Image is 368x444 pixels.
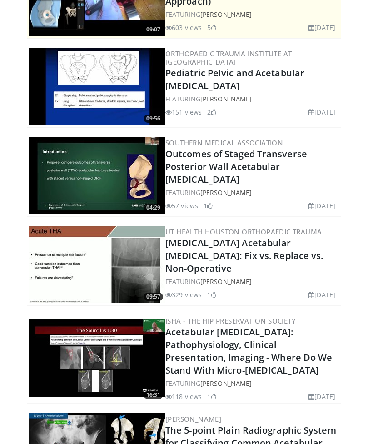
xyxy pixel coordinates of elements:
span: 16:31 [144,391,163,399]
a: UT Health Houston Orthopaedic Trauma [165,227,322,236]
a: [PERSON_NAME] [200,379,252,388]
span: 09:57 [144,293,163,301]
a: [PERSON_NAME] [200,277,252,286]
a: 04:29 [29,137,165,214]
a: Orthopaedic Trauma Institute at [GEOGRAPHIC_DATA] [165,49,292,66]
span: 09:56 [144,115,163,123]
li: 1 [204,201,213,210]
a: [PERSON_NAME] [165,414,221,424]
img: 1af8da3d-ac6b-4903-a974-1b5c0cf1fc1b.300x170_q85_crop-smart_upscale.jpg [29,137,165,214]
a: [PERSON_NAME] [200,95,252,103]
a: [PERSON_NAME] [200,188,252,197]
li: [DATE] [308,201,335,210]
li: 329 views [165,290,202,299]
div: FEATURING [165,94,339,104]
li: 118 views [165,392,202,401]
a: 09:57 [29,226,165,303]
a: [PERSON_NAME] [200,10,252,19]
a: Pediatric Pelvic and Acetabular [MEDICAL_DATA] [165,67,304,92]
a: Outcomes of Staged Transverse Posterior Wall Acetabular [MEDICAL_DATA] [165,148,307,185]
span: 09:07 [144,25,163,34]
img: 17ebd2cc-a4ef-4747-9baf-62634c17b982.300x170_q85_crop-smart_upscale.jpg [29,48,165,125]
span: 04:29 [144,204,163,212]
li: 1 [207,290,216,299]
a: Southern Medical Association [165,138,283,147]
li: 57 views [165,201,198,210]
li: 1 [207,392,216,401]
img: 07405bc7-99f5-4f40-983a-a1933d515644.300x170_q85_crop-smart_upscale.jpg [29,319,165,397]
div: FEATURING [165,277,339,286]
li: 2 [207,107,216,117]
li: [DATE] [308,107,335,117]
a: 16:31 [29,319,165,397]
li: [DATE] [308,290,335,299]
div: FEATURING [165,10,339,19]
a: ISHA - The Hip Preservation Society [165,316,296,325]
a: 09:56 [29,48,165,125]
a: [MEDICAL_DATA] Acetabular [MEDICAL_DATA]: Fix vs. Replace vs. Non-Operative [165,237,323,274]
li: [DATE] [308,23,335,32]
li: 603 views [165,23,202,32]
li: [DATE] [308,392,335,401]
a: Acetabular [MEDICAL_DATA]: Pathophysiology, Clinical Presentation, Imaging - Where Do We Stand Wi... [165,326,333,376]
img: 58e72720-9522-49e3-a004-a8d22790ec4d.300x170_q85_crop-smart_upscale.jpg [29,226,165,303]
li: 151 views [165,107,202,117]
li: 5 [207,23,216,32]
div: FEATURING [165,379,339,388]
div: FEATURING [165,188,339,197]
